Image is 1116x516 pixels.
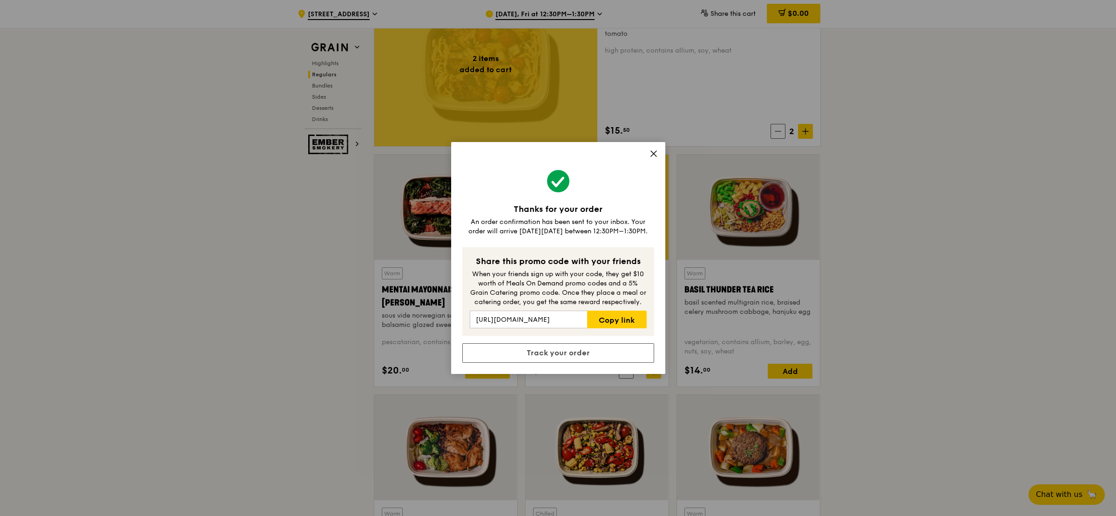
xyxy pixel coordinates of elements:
[462,217,654,236] div: An order confirmation has been sent to your inbox. Your order will arrive [DATE][DATE] between 12...
[470,255,647,268] div: Share this promo code with your friends
[462,343,654,363] a: Track your order
[587,311,646,328] a: Copy link
[462,203,654,216] div: Thanks for your order
[470,270,647,307] div: When your friends sign up with your code, they get $10 worth of Meals On Demand promo codes and a...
